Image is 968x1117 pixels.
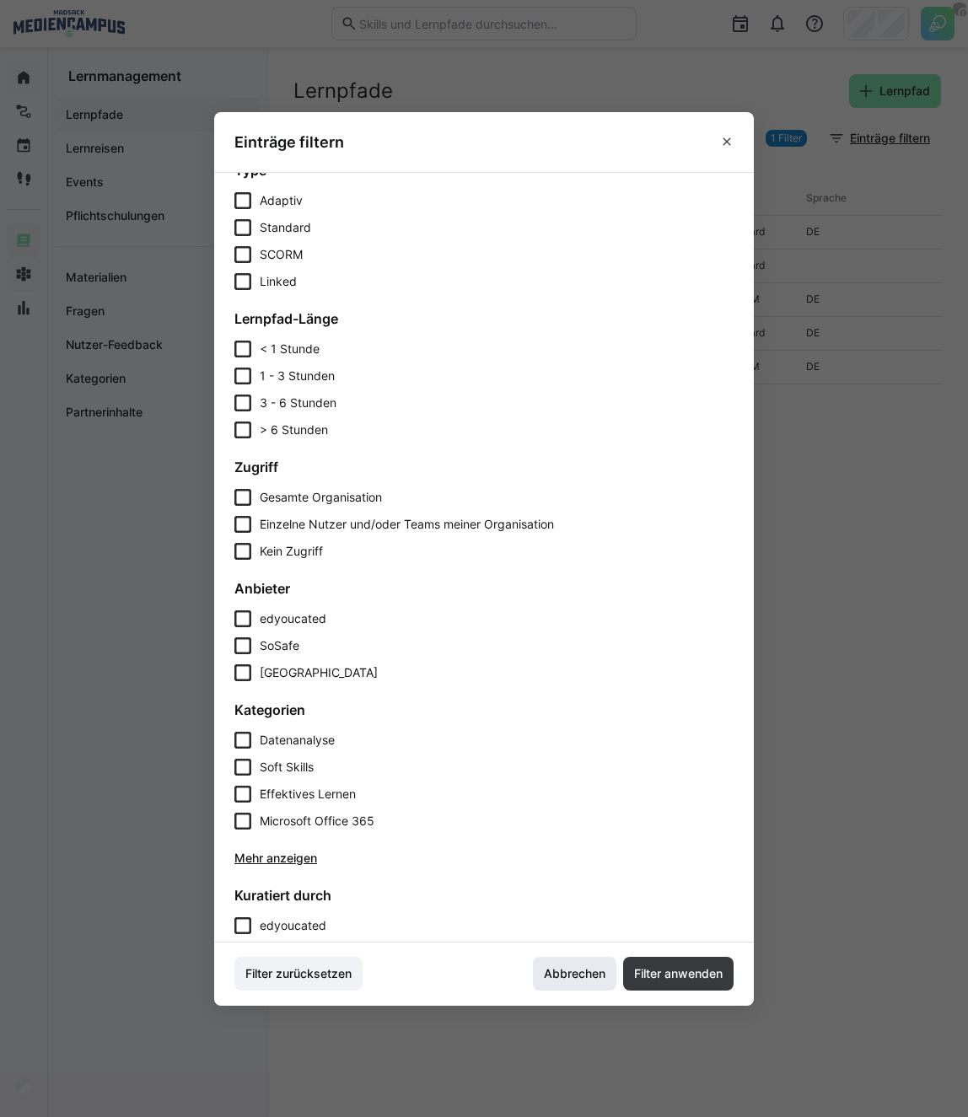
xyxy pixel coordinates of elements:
[260,422,328,438] span: > 6 Stunden
[260,273,297,290] span: Linked
[533,957,616,991] button: Abbrechen
[541,965,608,982] span: Abbrechen
[260,786,356,803] span: Effektives Lernen
[260,516,554,533] span: Einzelne Nutzer und/oder Teams meiner Organisation
[260,341,320,357] span: < 1 Stunde
[234,957,363,991] button: Filter zurücksetzen
[234,701,734,718] h4: Kategorien
[234,310,734,327] h4: Lernpfad-Länge
[260,637,299,654] span: SoSafe
[234,459,734,475] h4: Zugriff
[234,887,734,904] h4: Kuratiert durch
[260,759,314,776] span: Soft Skills
[260,813,374,830] span: Microsoft Office 365
[234,132,344,152] h3: Einträge filtern
[260,918,326,932] span: edyoucated
[632,965,725,982] span: Filter anwenden
[260,489,382,506] span: Gesamte Organisation
[260,368,335,384] span: 1 - 3 Stunden
[260,192,303,209] span: Adaptiv
[260,732,335,749] span: Datenanalyse
[234,850,734,867] span: Mehr anzeigen
[260,219,311,236] span: Standard
[260,543,323,560] span: Kein Zugriff
[243,965,354,982] span: Filter zurücksetzen
[260,395,336,411] span: 3 - 6 Stunden
[623,957,734,991] button: Filter anwenden
[260,664,378,681] span: [GEOGRAPHIC_DATA]
[260,610,326,627] span: edyoucated
[260,246,303,263] span: SCORM
[234,580,734,597] h4: Anbieter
